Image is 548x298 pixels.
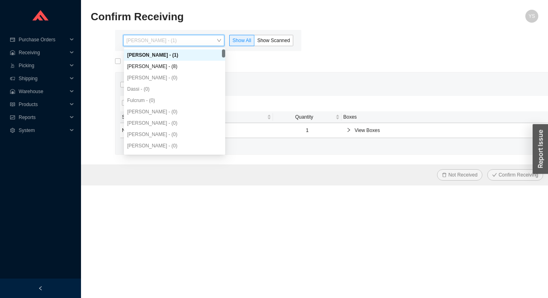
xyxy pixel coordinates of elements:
button: checkConfirm Receiving [487,169,543,181]
div: Dassi - (0) [127,85,222,93]
span: Yossi Siff - (1) [126,35,221,46]
span: Picking [19,59,67,72]
th: Quantity sortable [273,111,342,123]
span: fund [10,115,15,120]
span: credit-card [10,37,15,42]
div: [PERSON_NAME] - (1) [127,51,222,59]
div: [PERSON_NAME] - (8) [127,63,222,70]
span: setting [10,128,15,133]
span: Shipping [19,72,67,85]
span: SKU [122,113,265,121]
div: [PERSON_NAME] - (0) [127,108,222,115]
div: Fradie Altman - (0) [124,129,225,140]
div: Yossi Siff - (1) [124,49,225,61]
span: Warehouse [19,85,67,98]
div: Angel Negron - (8) [124,61,225,72]
div: Fulcrum - (0) [127,97,222,104]
span: Receiving [19,46,67,59]
div: Fulcrum - (0) [124,95,225,106]
div: Bart Acosta - (0) [124,117,225,129]
span: Show Scanned [257,38,290,43]
span: Show All [232,38,251,43]
div: [PERSON_NAME] - (0) [127,131,222,138]
span: read [10,102,15,107]
div: [PERSON_NAME] - (0) [127,142,222,149]
h2: Confirm Receiving [91,10,426,24]
span: System [19,124,67,137]
div: Miriam Abitbol - (0) [124,106,225,117]
span: Purchase Orders [19,33,67,46]
div: Dassi - (0) [124,83,225,95]
td: 1 [273,123,342,138]
span: YS [529,10,535,23]
th: SKU sortable [120,111,273,123]
div: [PERSON_NAME] - (0) [127,119,222,127]
div: [PERSON_NAME] - (0) [127,74,222,81]
span: Products [19,98,67,111]
div: Naomi Altstadter - (0) [124,140,225,151]
div: Chaya Amsel - (0) [124,151,225,163]
span: Reports [19,111,67,124]
span: left [38,286,43,291]
span: right [346,128,351,132]
td: NBB 280T/15S [120,123,273,138]
div: Aron - (0) [124,72,225,83]
span: Quantity [275,113,334,121]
